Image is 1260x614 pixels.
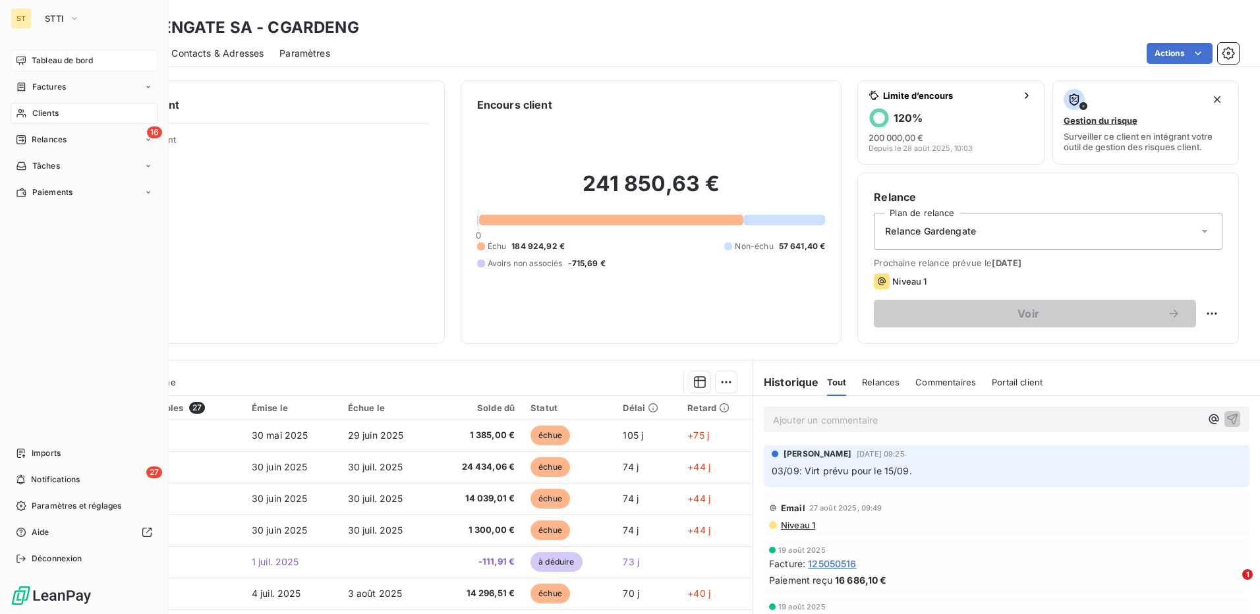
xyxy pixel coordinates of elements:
[252,493,308,504] span: 30 juin 2025
[488,240,507,252] span: Échu
[444,555,515,569] span: -111,91 €
[869,144,973,152] span: Depuis le 28 août 2025, 10:03
[779,240,826,252] span: 57 641,40 €
[808,557,856,571] span: 125050516
[890,308,1167,319] span: Voir
[488,258,563,269] span: Avoirs non associés
[772,465,912,476] span: 03/09: Virt prévu pour le 15/09.
[1147,43,1213,64] button: Actions
[781,503,805,513] span: Email
[32,500,121,512] span: Paramètres et réglages
[885,225,976,238] span: Relance Gardengate
[32,81,66,93] span: Factures
[80,97,428,113] h6: Informations client
[874,300,1196,327] button: Voir
[809,504,882,512] span: 27 août 2025, 09:49
[892,276,927,287] span: Niveau 1
[32,526,49,538] span: Aide
[784,448,851,460] span: [PERSON_NAME]
[687,430,709,441] span: +75 j
[32,107,59,119] span: Clients
[769,573,832,587] span: Paiement reçu
[477,97,552,113] h6: Encours client
[530,584,570,603] span: échue
[32,160,60,172] span: Tâches
[687,493,710,504] span: +44 j
[252,461,308,472] span: 30 juin 2025
[530,520,570,540] span: échue
[477,171,826,210] h2: 241 850,63 €
[106,134,428,153] span: Propriétés Client
[279,47,330,60] span: Paramètres
[147,126,162,138] span: 16
[348,588,403,599] span: 3 août 2025
[444,587,515,600] span: 14 296,51 €
[623,461,639,472] span: 74 j
[530,403,607,413] div: Statut
[862,377,900,387] span: Relances
[252,556,299,567] span: 1 juil. 2025
[883,90,1016,101] span: Limite d’encours
[869,132,923,143] span: 200 000,00 €
[874,258,1222,268] span: Prochaine relance prévue le
[348,493,403,504] span: 30 juil. 2025
[348,430,404,441] span: 29 juin 2025
[915,377,976,387] span: Commentaires
[687,461,710,472] span: +44 j
[857,450,905,458] span: [DATE] 09:25
[623,524,639,536] span: 74 j
[444,460,515,474] span: 24 434,06 €
[687,403,745,413] div: Retard
[780,520,815,530] span: Niveau 1
[32,134,67,146] span: Relances
[348,461,403,472] span: 30 juil. 2025
[835,573,887,587] span: 16 686,10 €
[348,403,428,413] div: Échue le
[530,489,570,509] span: échue
[827,377,847,387] span: Tout
[444,524,515,537] span: 1 300,00 €
[444,429,515,442] span: 1 385,00 €
[1064,131,1228,152] span: Surveiller ce client en intégrant votre outil de gestion des risques client.
[476,230,481,240] span: 0
[778,546,826,554] span: 19 août 2025
[444,403,515,413] div: Solde dû
[623,430,643,441] span: 105 j
[116,16,359,40] h3: GARDENGATE SA - CGARDENG
[623,493,639,504] span: 74 j
[252,403,332,413] div: Émise le
[992,377,1043,387] span: Portail client
[45,13,64,24] span: STTI
[252,524,308,536] span: 30 juin 2025
[11,585,92,606] img: Logo LeanPay
[189,402,205,414] span: 27
[252,430,308,441] span: 30 mai 2025
[1242,569,1253,580] span: 1
[1215,569,1247,601] iframe: Intercom live chat
[530,552,582,572] span: à déduire
[252,588,301,599] span: 4 juil. 2025
[32,186,72,198] span: Paiements
[32,447,61,459] span: Imports
[992,258,1021,268] span: [DATE]
[778,603,826,611] span: 19 août 2025
[1052,80,1239,165] button: Gestion du risqueSurveiller ce client en intégrant votre outil de gestion des risques client.
[874,189,1222,205] h6: Relance
[687,524,710,536] span: +44 j
[444,492,515,505] span: 14 039,01 €
[753,374,819,390] h6: Historique
[348,524,403,536] span: 30 juil. 2025
[11,8,32,29] div: ST
[31,474,80,486] span: Notifications
[687,588,710,599] span: +40 j
[530,457,570,477] span: échue
[32,55,93,67] span: Tableau de bord
[769,557,805,571] span: Facture :
[511,240,565,252] span: 184 924,92 €
[146,466,162,478] span: 27
[568,258,606,269] span: -715,69 €
[623,556,639,567] span: 73 j
[32,553,82,565] span: Déconnexion
[530,426,570,445] span: échue
[11,522,157,543] a: Aide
